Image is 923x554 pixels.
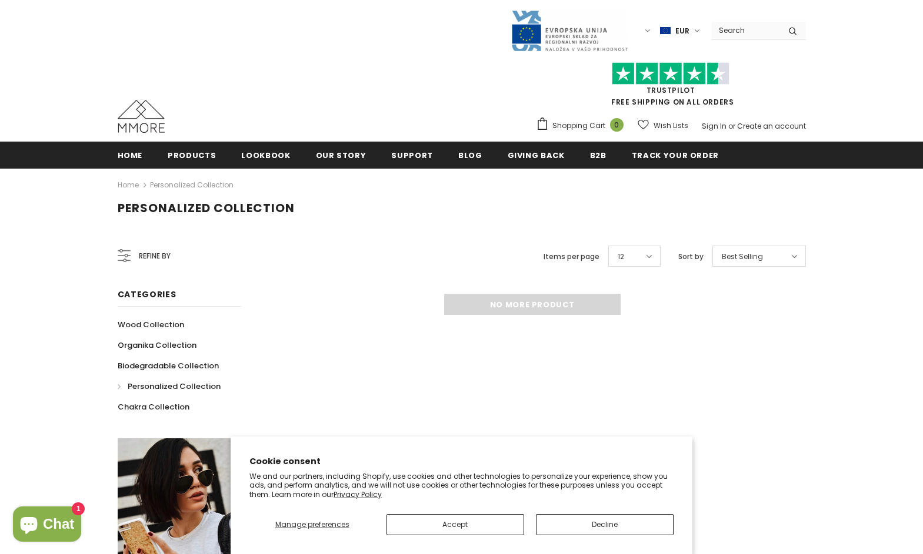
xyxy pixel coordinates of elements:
span: Categories [118,288,176,300]
a: Biodegradable Collection [118,355,219,376]
a: Home [118,178,139,192]
span: Wood Collection [118,319,184,330]
a: Blog [458,142,482,168]
a: Privacy Policy [334,489,382,499]
a: Our Story [316,142,366,168]
a: Create an account [737,121,806,131]
span: or [728,121,735,131]
input: Search Site [712,22,779,39]
a: Lookbook [241,142,290,168]
a: support [391,142,433,168]
a: Home [118,142,143,168]
label: Sort by [678,251,704,263]
span: 12 [618,251,624,263]
a: Personalized Collection [118,376,221,397]
span: Giving back [508,150,565,161]
span: Personalized Collection [118,200,295,216]
a: B2B [590,142,607,168]
a: Sign In [702,121,727,131]
span: Best Selling [722,251,763,263]
a: Shopping Cart 0 [536,117,629,135]
a: Wood Collection [118,314,184,335]
span: EUR [675,25,689,37]
span: Blog [458,150,482,161]
h2: Cookie consent [249,455,674,468]
img: Javni Razpis [511,9,628,52]
span: FREE SHIPPING ON ALL ORDERS [536,68,806,107]
button: Accept [386,514,524,535]
a: Javni Razpis [511,25,628,35]
label: Items per page [544,251,599,263]
a: Giving back [508,142,565,168]
span: support [391,150,433,161]
span: Wish Lists [654,120,688,132]
span: Personalized Collection [128,381,221,392]
img: Trust Pilot Stars [612,62,729,85]
inbox-online-store-chat: Shopify online store chat [9,506,85,545]
img: MMORE Cases [118,100,165,133]
span: Biodegradable Collection [118,360,219,371]
span: Our Story [316,150,366,161]
span: Home [118,150,143,161]
a: Trustpilot [647,85,695,95]
a: Wish Lists [638,115,688,136]
a: Organika Collection [118,335,196,355]
span: Shopping Cart [552,120,605,132]
p: We and our partners, including Shopify, use cookies and other technologies to personalize your ex... [249,472,674,499]
span: Organika Collection [118,340,196,351]
span: Products [168,150,216,161]
button: Decline [536,514,674,535]
span: Manage preferences [275,519,349,529]
span: Refine by [139,250,171,263]
span: 0 [610,118,624,132]
a: Personalized Collection [150,180,234,190]
a: Track your order [632,142,719,168]
span: Chakra Collection [118,401,189,412]
a: Chakra Collection [118,397,189,417]
button: Manage preferences [249,514,375,535]
span: Track your order [632,150,719,161]
span: Lookbook [241,150,290,161]
span: B2B [590,150,607,161]
a: Products [168,142,216,168]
